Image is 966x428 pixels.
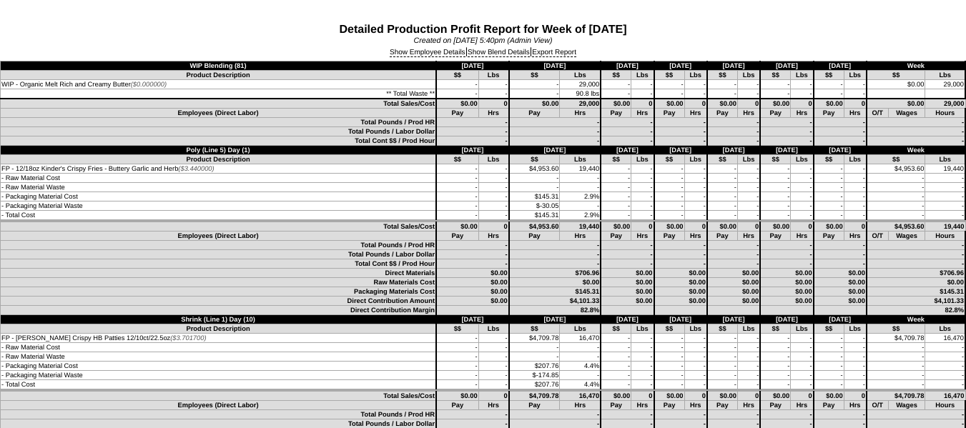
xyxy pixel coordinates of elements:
td: - [814,241,867,250]
td: - [631,80,654,89]
td: - [631,164,654,174]
td: - [867,136,965,146]
td: - [654,80,685,89]
td: - [707,192,738,201]
td: - Total Cost [1,211,437,220]
td: - [436,136,509,146]
td: $-30.05 [509,201,560,211]
td: - [707,241,760,250]
td: - [791,201,814,211]
td: $$ [867,155,925,164]
td: - [707,174,738,183]
td: - [560,183,601,192]
td: [DATE] [707,146,760,155]
td: - [791,183,814,192]
td: Hrs [844,109,867,118]
td: - [814,174,844,183]
td: Pay [436,109,478,118]
td: 2.9% [560,211,601,220]
td: - [654,211,685,220]
td: - [684,183,707,192]
td: Pay [654,109,685,118]
td: $0.00 [814,99,844,109]
td: $0.00 [760,99,791,109]
td: - [684,80,707,89]
td: - [707,211,738,220]
td: - [478,164,509,174]
span: ($0.000000) [131,81,167,88]
td: - [737,183,760,192]
td: [DATE] [760,146,813,155]
td: Hrs [737,232,760,241]
td: - [814,89,844,99]
td: Lbs [925,71,965,80]
td: - [436,164,478,174]
td: 0 [631,99,654,109]
td: $$ [707,155,738,164]
td: $0.00 [814,222,844,232]
td: - [760,89,791,99]
td: - [684,192,707,201]
td: Hrs [684,232,707,241]
td: Hours [925,232,965,241]
td: - [844,174,867,183]
td: Week [867,146,965,155]
td: - [478,89,509,99]
td: - [814,80,844,89]
td: Lbs [791,155,814,164]
td: - [436,250,509,259]
td: [DATE] [814,61,867,71]
td: $0.00 [654,99,685,109]
td: Hrs [791,232,814,241]
td: - [760,192,791,201]
td: - [791,80,814,89]
td: - [631,183,654,192]
td: 0 [631,222,654,232]
td: Lbs [844,71,867,80]
td: - [509,136,601,146]
td: 0 [684,99,707,109]
td: - [737,174,760,183]
td: Lbs [737,155,760,164]
td: $0.00 [760,222,791,232]
td: Pay [601,109,631,118]
td: - [867,211,925,220]
td: Employees (Direct Labor) [1,109,437,118]
td: - [814,118,867,127]
td: [DATE] [814,146,867,155]
td: Wages [888,109,925,118]
td: Total Cont $$ / Prod Hour [1,136,437,146]
td: - [509,241,601,250]
td: - [601,164,631,174]
td: $0.00 [867,99,925,109]
td: - [601,127,654,136]
td: Week [867,61,965,71]
td: Lbs [684,155,707,164]
td: - [844,183,867,192]
td: $4,953.60 [509,164,560,174]
td: - [867,183,925,192]
td: Poly (Line 5) Day (1) [1,146,437,155]
td: Hrs [844,232,867,241]
td: - [509,127,601,136]
td: 0 [791,99,814,109]
td: $0.00 [436,99,478,109]
td: Lbs [925,155,965,164]
td: 2.9% [560,192,601,201]
td: [DATE] [509,61,601,71]
td: [DATE] [436,146,509,155]
td: 19,440 [925,222,965,232]
td: Pay [814,109,844,118]
td: Pay [509,109,560,118]
td: - [436,241,509,250]
td: Pay [707,232,738,241]
td: $0.00 [601,222,631,232]
td: - [509,250,601,259]
td: - [925,211,965,220]
td: Pay [509,232,560,241]
td: - [760,118,813,127]
td: Hrs [684,109,707,118]
td: - [654,201,685,211]
td: - [436,89,478,99]
td: - [560,201,601,211]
